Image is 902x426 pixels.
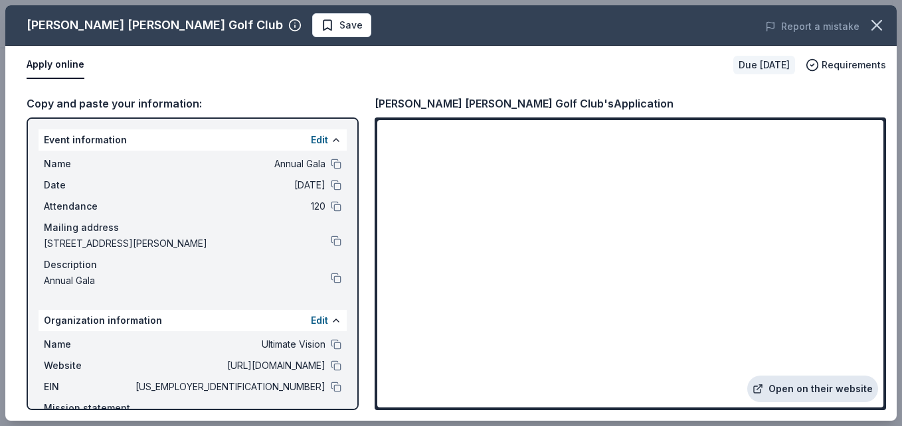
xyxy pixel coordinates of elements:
[44,257,341,273] div: Description
[822,57,886,73] span: Requirements
[39,310,347,331] div: Organization information
[44,156,133,172] span: Name
[133,336,325,352] span: Ultimate Vision
[311,132,328,148] button: Edit
[44,236,331,251] span: [STREET_ADDRESS][PERSON_NAME]
[765,19,859,35] button: Report a mistake
[44,198,133,214] span: Attendance
[133,198,325,214] span: 120
[44,379,133,395] span: EIN
[747,376,878,402] a: Open on their website
[312,13,371,37] button: Save
[133,379,325,395] span: [US_EMPLOYER_IDENTIFICATION_NUMBER]
[44,177,133,193] span: Date
[27,95,359,112] div: Copy and paste your information:
[733,56,795,74] div: Due [DATE]
[133,358,325,374] span: [URL][DOMAIN_NAME]
[806,57,886,73] button: Requirements
[44,220,341,236] div: Mailing address
[44,358,133,374] span: Website
[133,177,325,193] span: [DATE]
[44,273,331,289] span: Annual Gala
[27,15,283,36] div: [PERSON_NAME] [PERSON_NAME] Golf Club
[39,129,347,151] div: Event information
[339,17,363,33] span: Save
[27,51,84,79] button: Apply online
[311,313,328,328] button: Edit
[44,336,133,352] span: Name
[133,156,325,172] span: Annual Gala
[375,95,674,112] div: [PERSON_NAME] [PERSON_NAME] Golf Club's Application
[44,400,341,416] div: Mission statement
